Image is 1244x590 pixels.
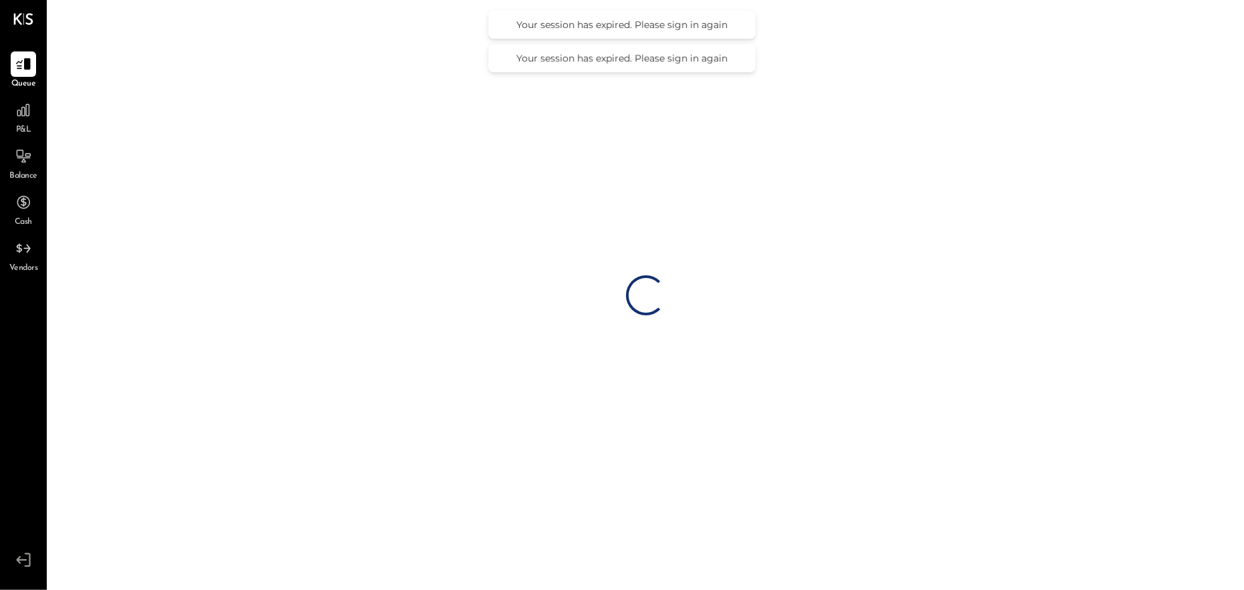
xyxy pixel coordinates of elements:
div: Your session has expired. Please sign in again [502,52,742,64]
span: P&L [16,124,31,136]
a: Balance [1,144,46,182]
a: P&L [1,98,46,136]
span: Vendors [9,263,38,275]
span: Queue [11,78,36,90]
span: Balance [9,170,37,182]
a: Cash [1,190,46,229]
a: Queue [1,51,46,90]
a: Vendors [1,236,46,275]
div: Your session has expired. Please sign in again [502,19,742,31]
span: Cash [15,216,32,229]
